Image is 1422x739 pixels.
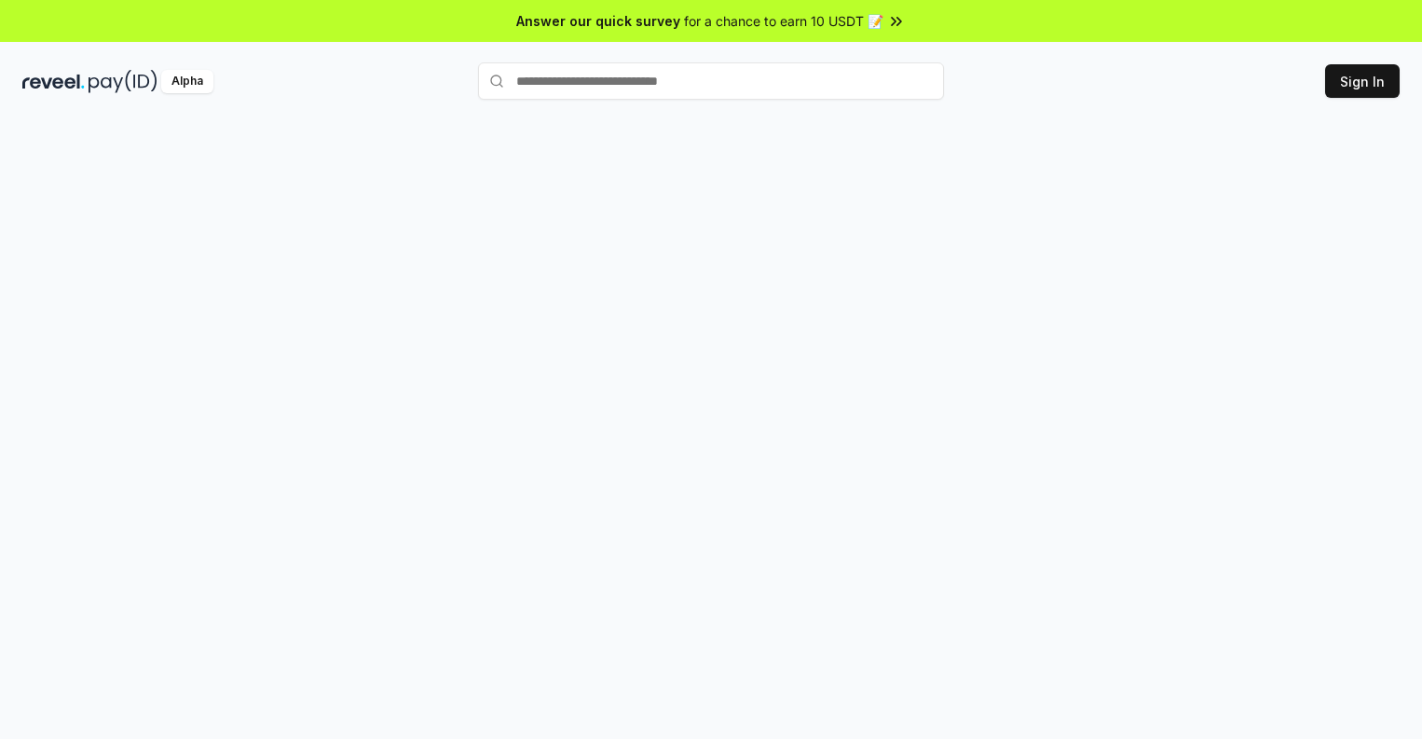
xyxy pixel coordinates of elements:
[684,11,883,31] span: for a chance to earn 10 USDT 📝
[1325,64,1400,98] button: Sign In
[161,70,213,93] div: Alpha
[22,70,85,93] img: reveel_dark
[89,70,157,93] img: pay_id
[516,11,680,31] span: Answer our quick survey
